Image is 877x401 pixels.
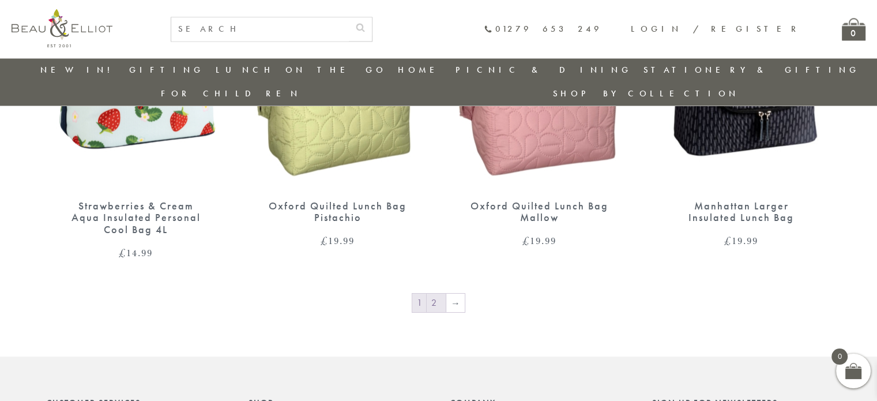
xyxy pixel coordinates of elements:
span: Page 1 [412,294,426,312]
div: Strawberries & Cream Aqua Insulated Personal Cool Bag 4L [67,200,205,236]
span: £ [724,234,732,248]
a: 01279 653 249 [484,24,602,34]
div: Oxford Quilted Lunch Bag Pistachio [269,200,407,224]
a: Stationery & Gifting [643,64,860,76]
bdi: 19.99 [522,234,556,248]
span: £ [522,234,530,248]
bdi: 14.99 [119,246,153,260]
a: Lunch On The Go [216,64,386,76]
a: Shop by collection [553,88,739,99]
a: For Children [161,88,301,99]
img: logo [12,9,112,47]
a: Home [398,64,444,76]
a: → [446,294,465,312]
input: SEARCH [171,17,349,41]
a: Picnic & Dining [456,64,632,76]
a: New in! [40,64,118,76]
bdi: 19.99 [321,234,355,248]
div: Manhattan Larger Insulated Lunch Bag [672,200,811,224]
div: Oxford Quilted Lunch Bag Mallow [471,200,609,224]
span: £ [119,246,126,260]
span: 0 [831,348,848,365]
a: Page 2 [427,294,446,312]
bdi: 19.99 [724,234,758,248]
a: Gifting [129,64,204,76]
a: Login / Register [631,23,801,35]
a: 0 [842,18,865,40]
nav: Product Pagination [47,293,831,316]
span: £ [321,234,328,248]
